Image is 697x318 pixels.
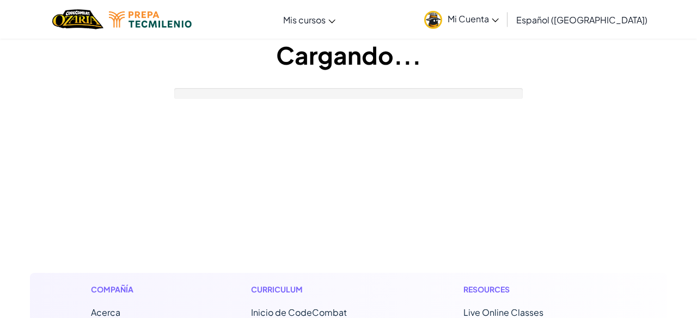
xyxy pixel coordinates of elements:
span: Inicio de CodeCombat [251,307,347,318]
img: Home [52,8,103,30]
span: Mi Cuenta [448,13,499,24]
a: Mi Cuenta [419,2,504,36]
h1: Curriculum [251,284,394,295]
a: Mis cursos [278,5,341,34]
span: Español ([GEOGRAPHIC_DATA]) [516,14,647,26]
h1: Compañía [91,284,182,295]
a: Live Online Classes [463,307,543,318]
img: Tecmilenio logo [109,11,192,28]
span: Mis cursos [283,14,326,26]
a: Ozaria by CodeCombat logo [52,8,103,30]
a: Acerca [91,307,120,318]
img: avatar [424,11,442,29]
h1: Resources [463,284,607,295]
a: Español ([GEOGRAPHIC_DATA]) [511,5,653,34]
